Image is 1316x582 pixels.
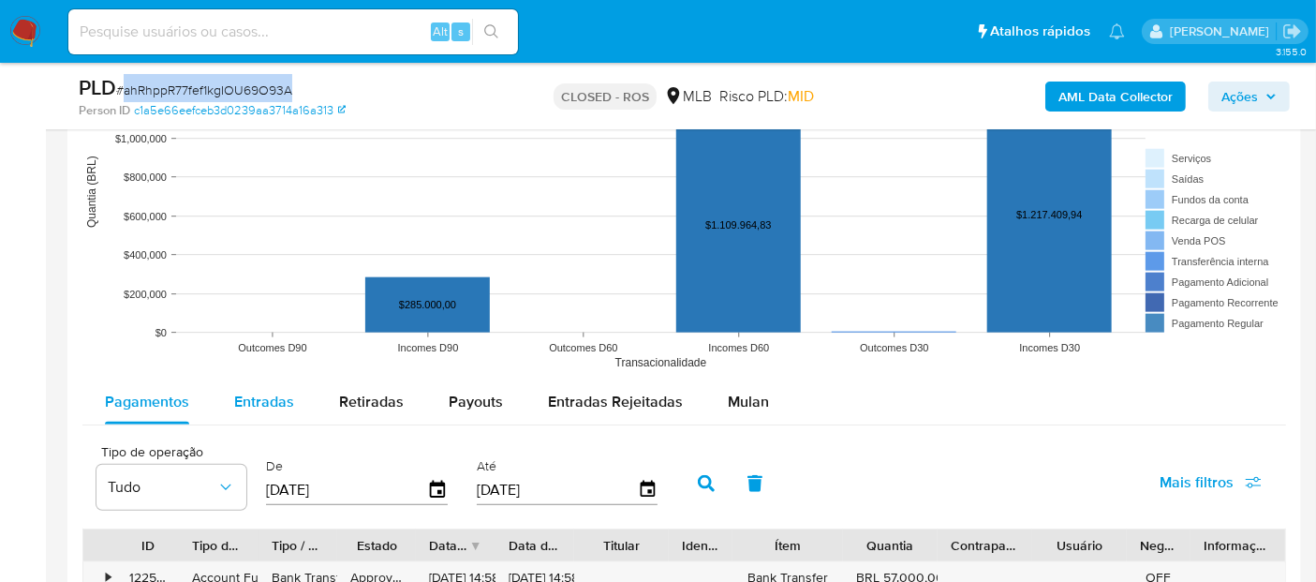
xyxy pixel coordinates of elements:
p: CLOSED - ROS [554,83,657,110]
a: Notificações [1109,23,1125,39]
span: s [458,22,464,40]
span: Risco PLD: [719,86,814,107]
span: # ahRhppR77fef1kgIOU69O93A [116,81,292,99]
span: Alt [433,22,448,40]
span: Atalhos rápidos [990,22,1090,41]
span: 3.155.0 [1276,44,1307,59]
b: Person ID [79,102,130,119]
div: MLB [664,86,712,107]
a: c1a5e66eefceb3d0239aa3714a16a313 [134,102,346,119]
button: Ações [1208,82,1290,112]
span: Ações [1221,82,1258,112]
button: AML Data Collector [1045,82,1186,112]
a: Sair [1282,22,1302,41]
b: AML Data Collector [1058,82,1173,112]
button: search-icon [472,19,510,45]
input: Pesquise usuários ou casos... [68,20,518,44]
p: erico.trevizan@mercadopago.com.br [1170,22,1276,40]
span: MID [788,85,814,107]
b: PLD [79,72,116,102]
